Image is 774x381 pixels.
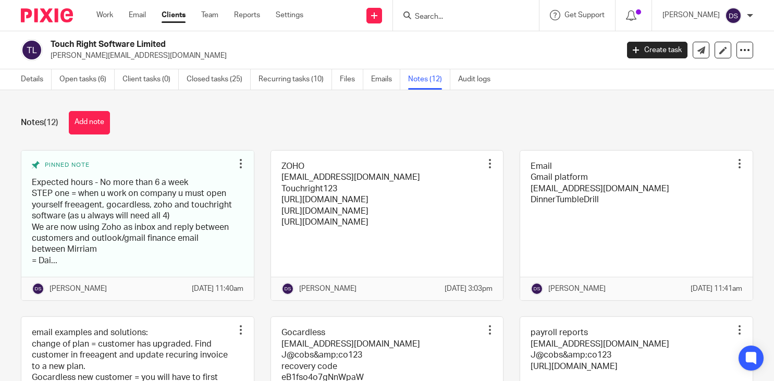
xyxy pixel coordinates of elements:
p: [PERSON_NAME][EMAIL_ADDRESS][DOMAIN_NAME] [51,51,611,61]
img: svg%3E [281,282,294,295]
a: Emails [371,69,400,90]
a: Email [129,10,146,20]
a: Details [21,69,52,90]
span: (12) [44,118,58,127]
a: Client tasks (0) [122,69,179,90]
p: [PERSON_NAME] [662,10,720,20]
p: [DATE] 11:41am [691,284,742,294]
a: Open tasks (6) [59,69,115,90]
button: Add note [69,111,110,134]
p: [PERSON_NAME] [548,284,606,294]
a: Clients [162,10,186,20]
h1: Notes [21,117,58,128]
img: svg%3E [21,39,43,61]
a: Team [201,10,218,20]
a: Closed tasks (25) [187,69,251,90]
p: [DATE] 11:40am [192,284,243,294]
a: Files [340,69,363,90]
p: [PERSON_NAME] [299,284,357,294]
img: svg%3E [32,282,44,295]
input: Search [414,13,508,22]
a: Audit logs [458,69,498,90]
a: Work [96,10,113,20]
img: svg%3E [531,282,543,295]
a: Create task [627,42,687,58]
div: Pinned note [32,161,233,169]
p: [PERSON_NAME] [50,284,107,294]
a: Settings [276,10,303,20]
span: Get Support [564,11,605,19]
p: [DATE] 3:03pm [445,284,493,294]
img: svg%3E [725,7,742,24]
img: Pixie [21,8,73,22]
a: Recurring tasks (10) [259,69,332,90]
a: Notes (12) [408,69,450,90]
h2: Touch Right Software Limited [51,39,499,50]
a: Reports [234,10,260,20]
